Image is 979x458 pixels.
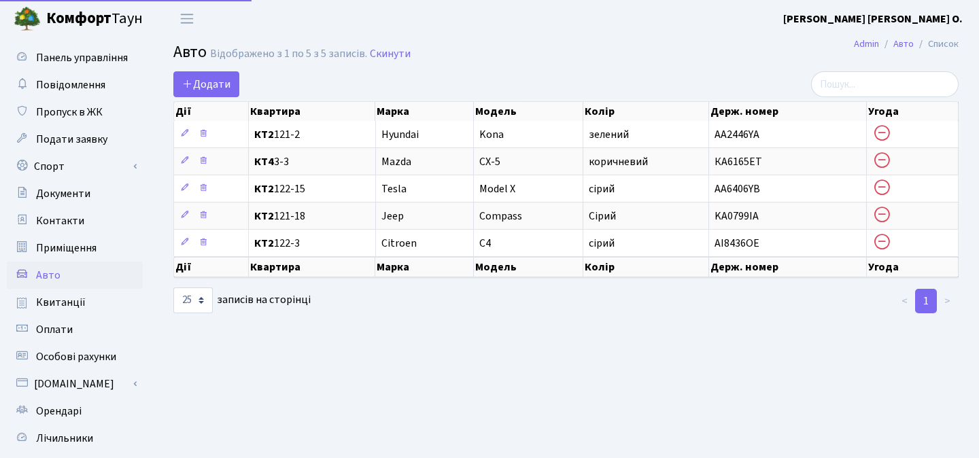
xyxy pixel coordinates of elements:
span: CX-5 [479,154,500,169]
span: Орендарі [36,404,82,419]
a: Спорт [7,153,143,180]
a: Орендарі [7,398,143,425]
span: Подати заявку [36,132,107,147]
span: Tesla [381,181,407,196]
a: Авто [7,262,143,289]
a: Документи [7,180,143,207]
th: Дії [174,257,249,277]
th: Угода [867,102,959,121]
th: Дії [174,102,249,121]
th: Марка [375,257,474,277]
span: сірий [589,181,615,196]
a: Панель управління [7,44,143,71]
button: Переключити навігацію [170,7,204,30]
span: Авто [173,40,207,64]
span: Авто [36,268,61,283]
span: 121-2 [254,129,369,140]
span: 3-3 [254,156,369,167]
a: Подати заявку [7,126,143,153]
span: 122-3 [254,238,369,249]
b: КТ2 [254,127,274,142]
th: Угода [867,257,959,277]
th: Держ. номер [709,102,867,121]
th: Квартира [249,257,375,277]
span: Model X [479,181,515,196]
span: Документи [36,186,90,201]
span: АА2446YA [715,127,759,142]
span: Квитанції [36,295,86,310]
b: [PERSON_NAME] [PERSON_NAME] О. [783,12,963,27]
label: записів на сторінці [173,287,311,313]
b: КТ2 [254,236,274,251]
th: Модель [474,257,583,277]
b: Комфорт [46,7,111,29]
span: Особові рахунки [36,349,116,364]
a: Пропуск в ЖК [7,99,143,126]
th: Марка [375,102,474,121]
span: Таун [46,7,143,31]
span: Kona [479,127,504,142]
span: Лічильники [36,431,93,446]
b: КТ4 [254,154,274,169]
span: Контакти [36,213,84,228]
span: КА6165ЕТ [715,154,762,169]
a: Контакти [7,207,143,234]
span: 122-15 [254,183,369,194]
span: Оплати [36,322,73,337]
a: Приміщення [7,234,143,262]
div: Відображено з 1 по 5 з 5 записів. [210,48,367,60]
a: [PERSON_NAME] [PERSON_NAME] О. [783,11,963,27]
span: KA0799IA [715,209,759,224]
span: Citroen [381,236,417,251]
img: logo.png [14,5,41,33]
th: Квартира [249,102,375,121]
select: записів на сторінці [173,287,213,313]
th: Колір [583,102,709,121]
a: Квитанції [7,289,143,316]
span: Приміщення [36,241,97,256]
th: Модель [474,102,583,121]
span: АІ8436ОЕ [715,236,759,251]
a: Оплати [7,316,143,343]
span: Сірий [589,209,616,224]
span: коричневий [589,154,648,169]
span: Mazda [381,154,411,169]
span: Додати [182,77,230,92]
span: Повідомлення [36,77,105,92]
span: Jeep [381,209,404,224]
span: Пропуск в ЖК [36,105,103,120]
span: C4 [479,236,491,251]
input: Пошук... [811,71,959,97]
span: 121-18 [254,211,369,222]
span: Панель управління [36,50,128,65]
a: Лічильники [7,425,143,452]
span: Compass [479,209,522,224]
b: КТ2 [254,181,274,196]
b: КТ2 [254,209,274,224]
span: зелений [589,127,629,142]
nav: breadcrumb [834,30,979,58]
a: Повідомлення [7,71,143,99]
a: Скинути [370,48,411,60]
a: Додати [173,71,239,97]
th: Держ. номер [709,257,867,277]
span: AA6406YB [715,181,760,196]
th: Колір [583,257,709,277]
span: сірий [589,236,615,251]
a: Особові рахунки [7,343,143,370]
a: Admin [854,37,879,51]
span: Hyundai [381,127,419,142]
a: [DOMAIN_NAME] [7,370,143,398]
li: Список [914,37,959,52]
a: Авто [893,37,914,51]
a: 1 [915,289,937,313]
